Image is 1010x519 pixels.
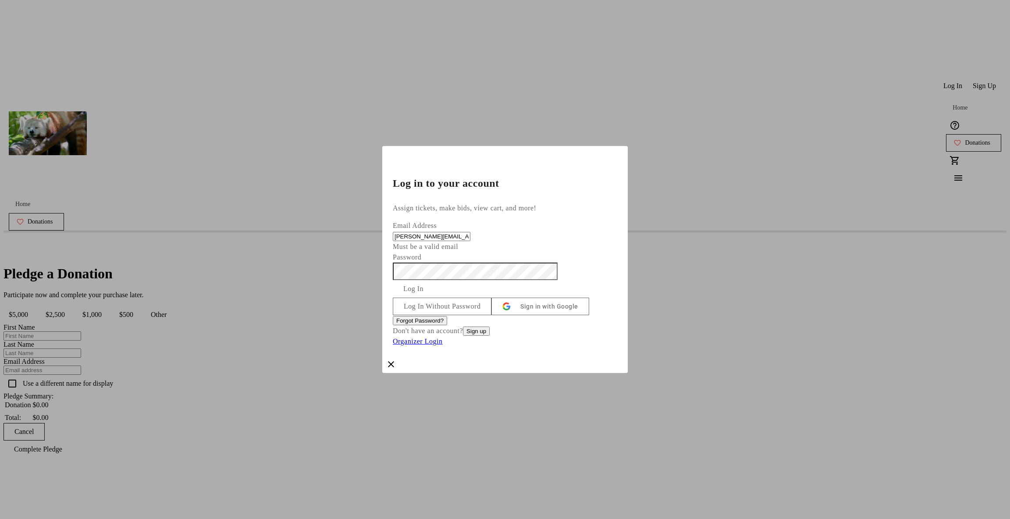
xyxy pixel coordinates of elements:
span: Log In [403,284,423,294]
label: Email Address [393,222,437,229]
button: Sign up [463,327,490,336]
input: Email Address [393,232,470,241]
tr-error: Must be a valid email [393,242,617,252]
button: Log In [393,280,434,298]
div: Don't have an account? [393,326,617,336]
span: Log In Without Password [404,301,480,312]
button: Close [382,355,400,373]
h2: Log in to your account [393,178,617,188]
span: Sign in with Google [520,303,578,310]
button: Log In Without Password [393,298,491,315]
label: Password [393,253,421,261]
button: Forgot Password? [393,316,447,325]
a: Organizer Login [393,338,442,345]
button: Sign in with Google [491,298,589,315]
p: Assign tickets, make bids, view cart, and more! [393,203,617,213]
